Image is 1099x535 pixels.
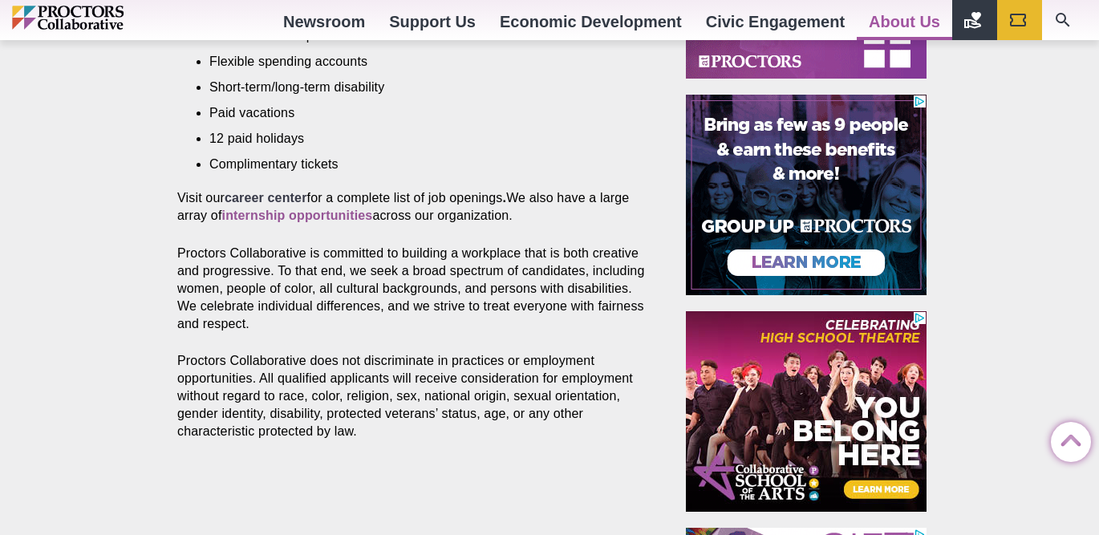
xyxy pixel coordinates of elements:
strong: . [503,191,507,205]
iframe: Advertisement [686,95,927,295]
li: Short-term/long-term disability [209,79,625,96]
p: Proctors Collaborative does not discriminate in practices or employment opportunities. All qualif... [177,352,649,440]
p: Visit our for a complete list of job openings We also have a large array of across our organization. [177,189,649,225]
li: 12 paid holidays [209,130,625,148]
li: Paid vacations [209,104,625,122]
li: Flexible spending accounts [209,53,625,71]
a: Back to Top [1051,423,1083,455]
li: Complimentary tickets [209,156,625,173]
img: Proctors logo [12,6,193,30]
a: career center [225,191,307,205]
p: Proctors Collaborative is committed to building a workplace that is both creative and progressive... [177,245,649,333]
iframe: Advertisement [686,311,927,512]
a: internship opportunities [222,209,373,222]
